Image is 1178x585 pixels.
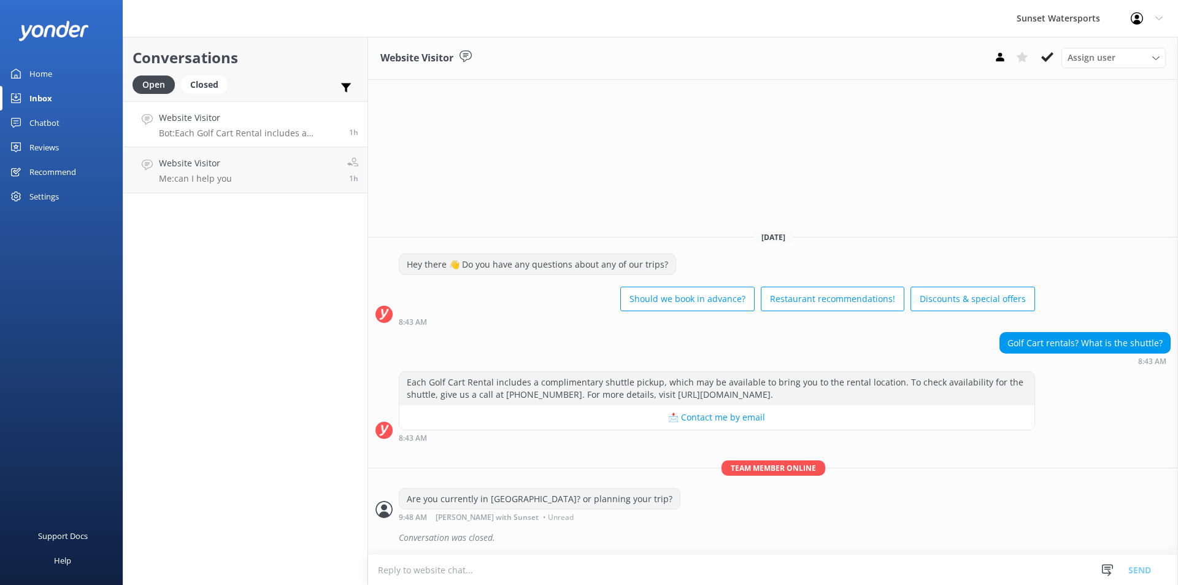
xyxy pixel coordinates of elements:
[399,514,427,521] strong: 9:48 AM
[18,21,89,41] img: yonder-white-logo.png
[722,460,825,476] span: Team member online
[159,111,340,125] h4: Website Visitor
[54,548,71,573] div: Help
[1068,51,1115,64] span: Assign user
[375,527,1171,548] div: 2025-09-05T13:50:37.047
[399,254,676,275] div: Hey there 👋 Do you have any questions about any of our trips?
[29,110,60,135] div: Chatbot
[1061,48,1166,68] div: Assign User
[543,514,574,521] span: • Unread
[29,61,52,86] div: Home
[399,372,1034,405] div: Each Golf Cart Rental includes a complimentary shuttle pickup, which may be available to bring yo...
[1000,333,1170,354] div: Golf Cart rentals? What is the shuttle?
[349,127,358,138] span: Sep 05 2025 07:43am (UTC -05:00) America/Cancun
[159,128,340,139] p: Bot: Each Golf Cart Rental includes a complimentary shuttle pickup, which may be available to bri...
[159,157,232,170] h4: Website Visitor
[1138,358,1166,365] strong: 8:43 AM
[399,433,1035,442] div: Sep 05 2025 07:43am (UTC -05:00) America/Cancun
[436,514,539,521] span: [PERSON_NAME] with Sunset
[181,76,228,94] div: Closed
[133,46,358,69] h2: Conversations
[399,527,1171,548] div: Conversation was closed.
[133,77,181,91] a: Open
[399,489,680,509] div: Are you currently in [GEOGRAPHIC_DATA]? or planning your trip?
[399,513,680,521] div: Sep 05 2025 08:48am (UTC -05:00) America/Cancun
[399,319,427,326] strong: 8:43 AM
[399,405,1034,430] button: 📩 Contact me by email
[123,101,368,147] a: Website VisitorBot:Each Golf Cart Rental includes a complimentary shuttle pickup, which may be av...
[38,524,88,548] div: Support Docs
[29,184,59,209] div: Settings
[754,232,793,242] span: [DATE]
[29,135,59,160] div: Reviews
[181,77,234,91] a: Closed
[399,317,1035,326] div: Sep 05 2025 07:43am (UTC -05:00) America/Cancun
[133,76,175,94] div: Open
[380,50,453,66] h3: Website Visitor
[123,147,368,193] a: Website VisitorMe:can I help you1h
[399,435,427,442] strong: 8:43 AM
[29,86,52,110] div: Inbox
[159,173,232,184] p: Me: can I help you
[910,287,1035,311] button: Discounts & special offers
[761,287,904,311] button: Restaurant recommendations!
[620,287,755,311] button: Should we book in advance?
[29,160,76,184] div: Recommend
[349,173,358,184] span: Sep 05 2025 07:09am (UTC -05:00) America/Cancun
[999,357,1171,365] div: Sep 05 2025 07:43am (UTC -05:00) America/Cancun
